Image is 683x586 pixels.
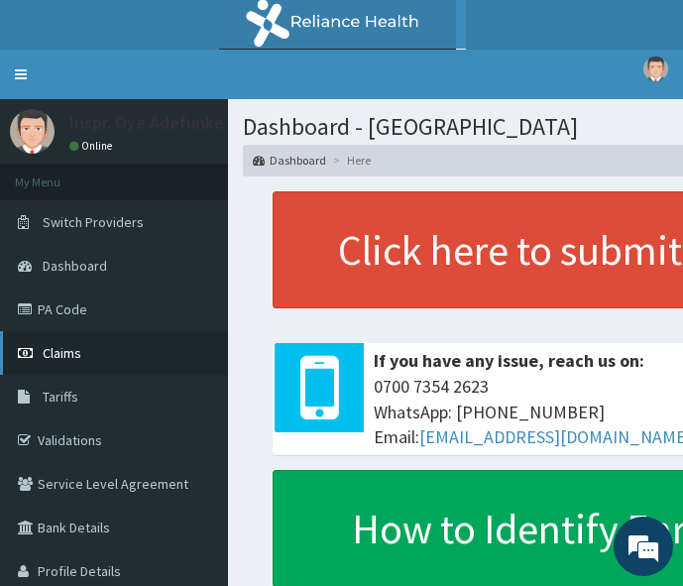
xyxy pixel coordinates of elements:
[328,152,371,169] li: Here
[43,388,78,406] span: Tariffs
[253,152,326,169] a: Dashboard
[37,99,80,149] img: d_794563401_company_1708531726252_794563401
[325,10,373,58] div: Minimize live chat window
[115,170,274,370] span: We're online!
[643,57,668,81] img: User Image
[374,349,644,372] b: If you have any issue, reach us on:
[103,111,333,137] div: Chat with us now
[10,109,55,154] img: User Image
[43,213,144,231] span: Switch Providers
[10,382,378,451] textarea: Type your message and hit 'Enter'
[43,257,107,275] span: Dashboard
[69,114,224,132] p: Inspr. Oye Adefunke
[43,344,81,362] span: Claims
[69,139,117,153] a: Online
